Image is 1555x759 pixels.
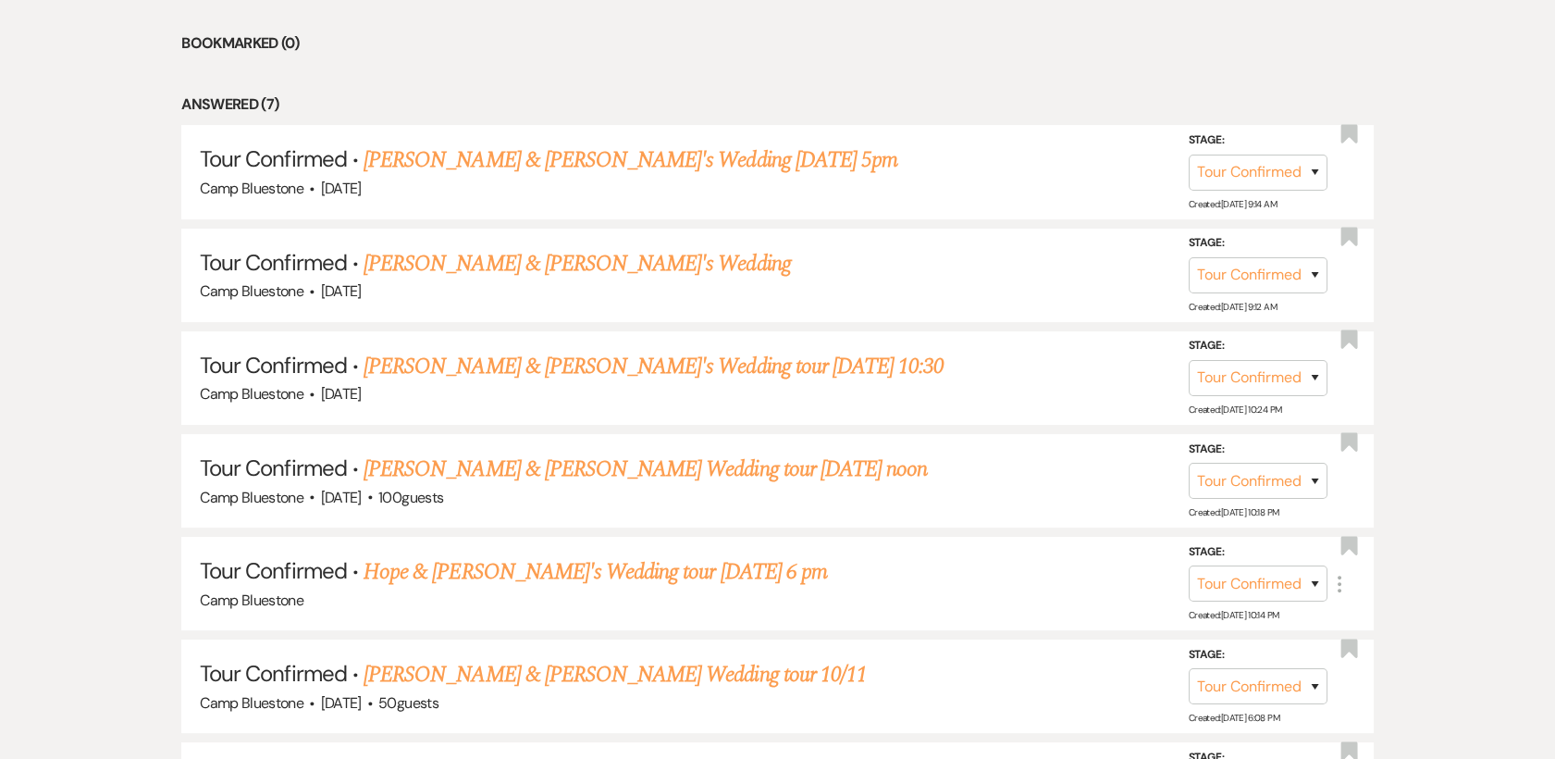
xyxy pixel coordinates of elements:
li: Answered (7) [181,93,1374,117]
label: Stage: [1189,439,1327,459]
span: Tour Confirmed [200,248,347,277]
span: [DATE] [321,281,362,301]
span: 100 guests [378,488,443,507]
span: Camp Bluestone [200,179,303,198]
a: [PERSON_NAME] & [PERSON_NAME] Wedding tour [DATE] noon [364,453,927,486]
span: [DATE] [321,179,362,198]
span: Tour Confirmed [200,454,347,482]
span: Created: [DATE] 10:14 PM [1189,609,1278,621]
span: Tour Confirmed [200,144,347,173]
span: Created: [DATE] 9:12 AM [1189,301,1277,313]
span: 50 guests [378,693,438,713]
span: Created: [DATE] 10:24 PM [1189,404,1281,416]
label: Stage: [1189,233,1327,254]
label: Stage: [1189,336,1327,356]
label: Stage: [1189,645,1327,666]
span: Created: [DATE] 6:08 PM [1189,712,1279,724]
span: Tour Confirmed [200,556,347,585]
span: Camp Bluestone [200,384,303,404]
label: Stage: [1189,131,1327,151]
span: Tour Confirmed [200,351,347,379]
span: [DATE] [321,488,362,507]
a: [PERSON_NAME] & [PERSON_NAME]'s Wedding tour [DATE] 10:30 [364,350,944,383]
span: [DATE] [321,384,362,404]
span: Camp Bluestone [200,591,303,610]
a: [PERSON_NAME] & [PERSON_NAME] Wedding tour 10/11 [364,658,867,691]
a: [PERSON_NAME] & [PERSON_NAME]'s Wedding [DATE] 5pm [364,143,897,177]
a: Hope & [PERSON_NAME]'s Wedding tour [DATE] 6 pm [364,555,827,589]
label: Stage: [1189,542,1327,563]
span: Camp Bluestone [200,488,303,507]
span: Camp Bluestone [200,693,303,713]
a: [PERSON_NAME] & [PERSON_NAME]'s Wedding [364,247,791,280]
span: Created: [DATE] 9:14 AM [1189,197,1277,209]
span: Tour Confirmed [200,659,347,688]
li: Bookmarked (0) [181,31,1374,56]
span: [DATE] [321,693,362,713]
span: Camp Bluestone [200,281,303,301]
span: Created: [DATE] 10:18 PM [1189,506,1278,518]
